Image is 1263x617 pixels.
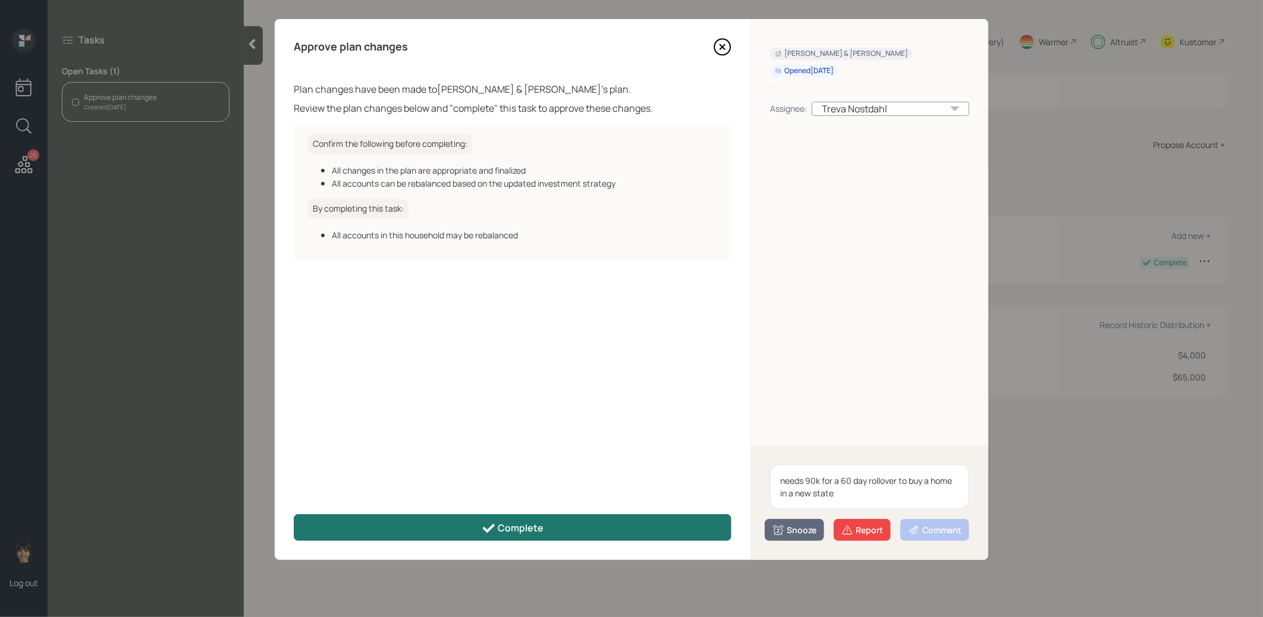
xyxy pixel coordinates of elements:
div: Assignee: [770,102,807,115]
textarea: needs 90k for a 60 day rollover to buy a home in a new state [770,464,969,509]
div: Complete [482,521,544,536]
button: Snooze [765,519,824,541]
h6: By completing this task: [308,199,409,219]
div: All changes in the plan are appropriate and finalized [332,164,717,177]
div: Comment [908,524,962,536]
div: Report [841,524,883,536]
button: Report [834,519,891,541]
h6: Confirm the following before completing: [308,134,472,154]
div: [PERSON_NAME] & [PERSON_NAME] [775,49,908,59]
button: Complete [294,514,731,541]
h4: Approve plan changes [294,40,408,53]
div: Opened [DATE] [775,66,834,76]
button: Comment [900,519,969,541]
div: Snooze [772,524,816,536]
div: All accounts in this household may be rebalanced [332,229,717,241]
div: Treva Nostdahl [812,102,969,116]
div: Plan changes have been made to [PERSON_NAME] & [PERSON_NAME] 's plan. [294,82,731,96]
div: Review the plan changes below and "complete" this task to approve these changes. [294,101,731,115]
div: All accounts can be rebalanced based on the updated investment strategy [332,177,717,190]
